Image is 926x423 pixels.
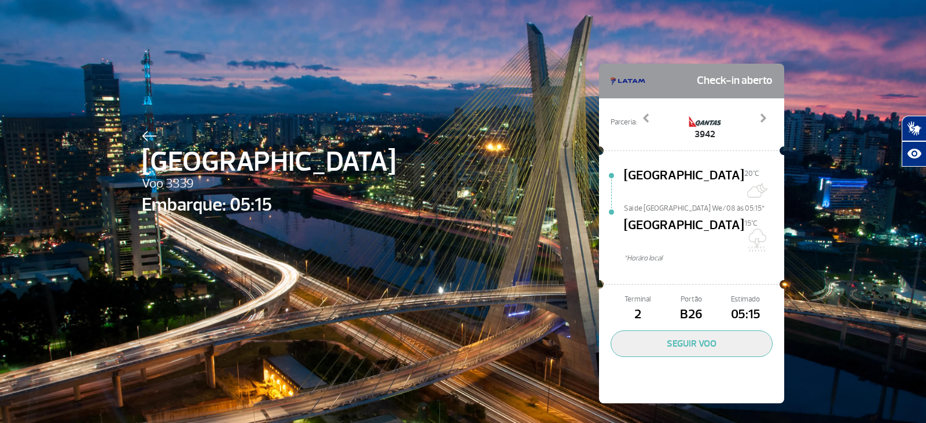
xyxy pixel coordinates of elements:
[902,116,926,167] div: Plugin de acessibilidade da Hand Talk.
[142,141,396,183] span: [GEOGRAPHIC_DATA]
[744,219,758,228] span: 15°C
[611,305,664,325] span: 2
[744,179,767,202] img: Muitas nuvens
[624,203,784,211] span: Sai de [GEOGRAPHIC_DATA] We/08 às 05:15*
[744,169,759,178] span: 20°C
[142,174,396,194] span: Voo 3339
[624,253,784,264] span: *Horáro local
[744,229,767,252] img: Chuva e trovoadas
[624,166,744,203] span: [GEOGRAPHIC_DATA]
[697,69,773,93] span: Check-in aberto
[902,141,926,167] button: Abrir recursos assistivos.
[902,116,926,141] button: Abrir tradutor de língua de sinais.
[664,294,718,305] span: Portão
[611,294,664,305] span: Terminal
[719,305,773,325] span: 05:15
[611,117,637,128] span: Parceria:
[611,330,773,357] button: SEGUIR VOO
[688,127,722,141] span: 3942
[664,305,718,325] span: B26
[142,191,396,219] span: Embarque: 05:15
[624,216,744,253] span: [GEOGRAPHIC_DATA]
[719,294,773,305] span: Estimado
